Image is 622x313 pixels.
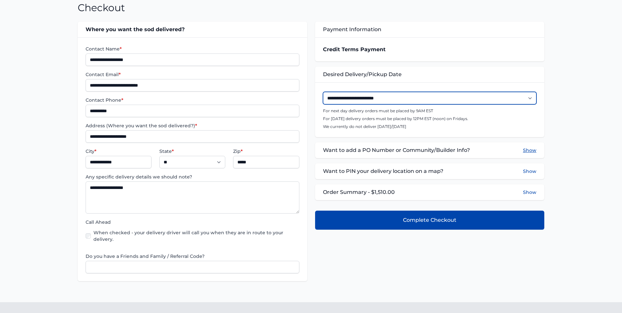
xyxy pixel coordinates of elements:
[323,188,395,196] span: Order Summary - $1,510.00
[523,167,536,175] button: Show
[323,146,470,154] span: Want to add a PO Number or Community/Builder Info?
[86,219,299,225] label: Call Ahead
[323,108,536,114] p: For next day delivery orders must be placed by 9AM EST
[86,253,299,260] label: Do you have a Friends and Family / Referral Code?
[86,46,299,52] label: Contact Name
[159,148,225,155] label: State
[323,167,443,175] span: Want to PIN your delivery location on a map?
[323,124,536,129] p: We currently do not deliver [DATE]/[DATE]
[323,116,536,121] p: For [DATE] delivery orders must be placed by 12PM EST (noon) on Fridays.
[78,22,307,37] div: Where you want the sod delivered?
[86,174,299,180] label: Any specific delivery details we should note?
[323,46,386,52] strong: Credit Terms Payment
[86,122,299,129] label: Address (Where you want the sod delivered?)
[93,229,299,242] label: When checked - your delivery driver will call you when they are in route to your delivery.
[523,189,536,196] button: Show
[78,2,125,14] h1: Checkout
[315,211,544,230] button: Complete Checkout
[523,146,536,154] button: Show
[315,67,544,82] div: Desired Delivery/Pickup Date
[233,148,299,155] label: Zip
[86,148,151,155] label: City
[86,97,299,103] label: Contact Phone
[403,216,456,224] span: Complete Checkout
[315,22,544,37] div: Payment Information
[86,71,299,78] label: Contact Email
